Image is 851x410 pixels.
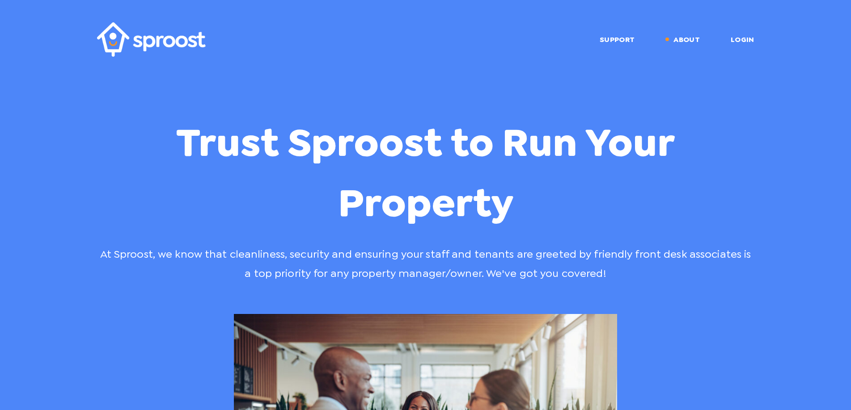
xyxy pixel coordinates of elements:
a: Support [600,35,635,44]
h1: Trust Sproost to Run Your Property [97,112,754,233]
p: At Sproost, we know that cleanliness, security and ensuring your staff and tenants are greeted by... [97,245,754,283]
img: Sproost [97,22,206,57]
a: About [665,35,700,44]
a: Login [731,35,754,44]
